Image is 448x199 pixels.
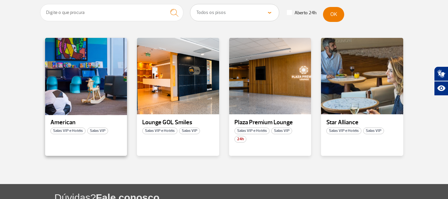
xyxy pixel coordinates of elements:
input: Digite o que procura [40,4,184,21]
p: Lounge GOL Smiles [142,119,214,126]
button: OK [323,7,344,22]
button: Abrir tradutor de língua de sinais. [434,66,448,81]
button: Abrir recursos assistivos. [434,81,448,96]
span: Salas VIP [271,128,292,134]
span: Salas VIP [363,128,384,134]
label: Aberto 24h [287,10,316,16]
span: Salas VIP e Hotéis [142,128,177,134]
p: Star Alliance [326,119,398,126]
p: American [50,119,122,126]
span: 24h [234,136,246,143]
p: Plaza Premium Lounge [234,119,306,126]
span: Salas VIP e Hotéis [234,128,270,134]
span: Salas VIP [87,128,108,134]
div: Plugin de acessibilidade da Hand Talk. [434,66,448,96]
span: Salas VIP e Hotéis [50,128,86,134]
span: Salas VIP e Hotéis [326,128,361,134]
span: Salas VIP [179,128,200,134]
